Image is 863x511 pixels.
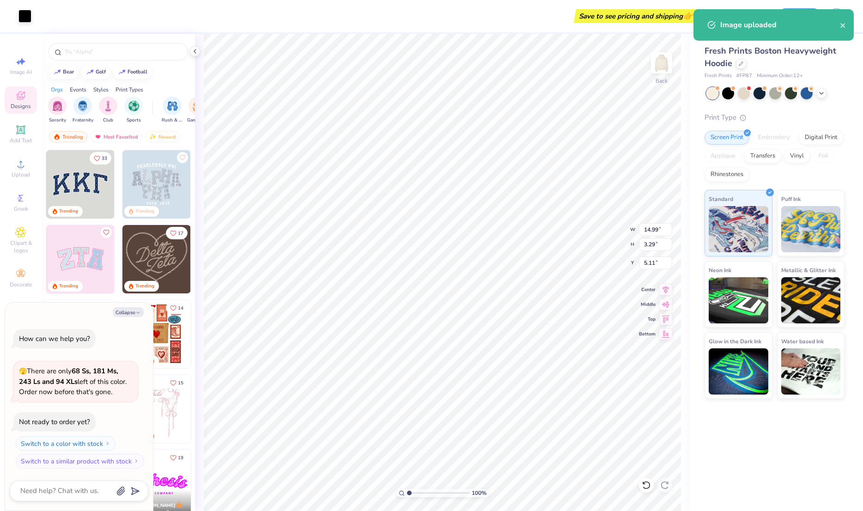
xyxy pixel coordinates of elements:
[709,194,733,204] span: Standard
[656,77,668,85] div: Back
[96,69,106,74] div: golf
[122,150,191,219] img: 5a4b4175-9e88-49c8-8a23-26d96782ddc6
[11,103,31,110] span: Designs
[190,150,259,219] img: a3f22b06-4ee5-423c-930f-667ff9442f68
[118,69,126,75] img: trend_line.gif
[705,168,749,182] div: Rhinestones
[813,149,834,163] div: Foil
[5,239,37,254] span: Clipart & logos
[705,72,732,80] span: Fresh Prints
[19,366,118,386] strong: 68 Ss, 181 Ms, 243 Ls and 94 XLs
[16,436,115,451] button: Switch to a color with stock
[135,283,154,290] div: Trending
[149,134,157,140] img: Newest.gif
[193,101,203,111] img: Game Day Image
[46,225,115,293] img: 9980f5e8-e6a1-4b4a-8839-2b0e9349023c
[187,97,208,124] button: filter button
[166,377,188,389] button: Like
[781,348,841,395] img: Water based Ink
[781,265,836,275] span: Metallic & Glitter Ink
[54,69,61,75] img: trend_line.gif
[99,97,117,124] button: filter button
[59,283,78,290] div: Trending
[59,208,78,215] div: Trending
[64,47,182,56] input: Try "Alpha"
[105,441,110,446] img: Switch to a color with stock
[49,65,78,79] button: bear
[73,97,93,124] div: filter for Fraternity
[86,69,94,75] img: trend_line.gif
[166,227,188,239] button: Like
[705,112,845,123] div: Print Type
[90,131,142,142] div: Most Favorited
[19,334,90,343] div: How can we help you?
[115,85,143,94] div: Print Types
[10,281,32,288] span: Decorate
[683,10,693,21] span: 👉
[709,348,768,395] img: Glow in the Dark Ink
[781,194,801,204] span: Puff Ink
[187,117,208,124] span: Game Day
[128,69,147,74] div: football
[190,225,259,293] img: ead2b24a-117b-4488-9b34-c08fd5176a7b
[705,131,749,145] div: Screen Print
[705,149,741,163] div: Applique
[103,101,113,111] img: Club Image
[784,149,810,163] div: Vinyl
[113,307,144,317] button: Collapse
[52,101,63,111] img: Sorority Image
[49,131,87,142] div: Trending
[124,97,143,124] button: filter button
[48,97,67,124] div: filter for Sorority
[114,150,182,219] img: edfb13fc-0e43-44eb-bea2-bf7fc0dd67f9
[744,149,781,163] div: Transfers
[162,97,183,124] button: filter button
[752,131,796,145] div: Embroidery
[93,85,109,94] div: Styles
[709,265,731,275] span: Neon Ink
[720,19,840,30] div: Image uploaded
[48,97,67,124] button: filter button
[472,489,486,497] span: 100 %
[639,316,656,322] span: Top
[736,72,752,80] span: # FP87
[12,171,30,178] span: Upload
[81,65,110,79] button: golf
[840,19,846,30] button: close
[781,277,841,323] img: Metallic & Glitter Ink
[19,366,127,396] span: There are only left of this color. Order now before that's gone.
[178,456,183,460] span: 19
[14,205,28,213] span: Greek
[162,97,183,124] div: filter for Rush & Bid
[124,97,143,124] div: filter for Sports
[46,150,115,219] img: 3b9aba4f-e317-4aa7-a679-c95a879539bd
[167,101,178,111] img: Rush & Bid Image
[709,277,768,323] img: Neon Ink
[101,227,112,238] button: Like
[757,72,803,80] span: Minimum Order: 12 +
[190,300,259,368] img: b0e5e834-c177-467b-9309-b33acdc40f03
[709,206,768,252] img: Standard
[19,367,27,376] span: 🫣
[90,152,111,164] button: Like
[178,231,183,236] span: 17
[177,152,188,163] button: Like
[639,331,656,337] span: Bottom
[176,501,183,508] img: topCreatorCrown.gif
[114,225,182,293] img: 5ee11766-d822-42f5-ad4e-763472bf8dcf
[102,156,107,161] span: 33
[94,134,102,140] img: most_fav.gif
[135,208,154,215] div: Trending
[73,97,93,124] button: filter button
[134,458,139,464] img: Switch to a similar product with stock
[799,131,844,145] div: Digital Print
[187,97,208,124] div: filter for Game Day
[166,451,188,464] button: Like
[122,375,191,443] img: 83dda5b0-2158-48ca-832c-f6b4ef4c4536
[166,302,188,314] button: Like
[128,101,139,111] img: Sports Image
[178,306,183,310] span: 14
[122,225,191,293] img: 12710c6a-dcc0-49ce-8688-7fe8d5f96fe2
[576,9,696,23] div: Save to see pricing and shipping
[639,286,656,293] span: Center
